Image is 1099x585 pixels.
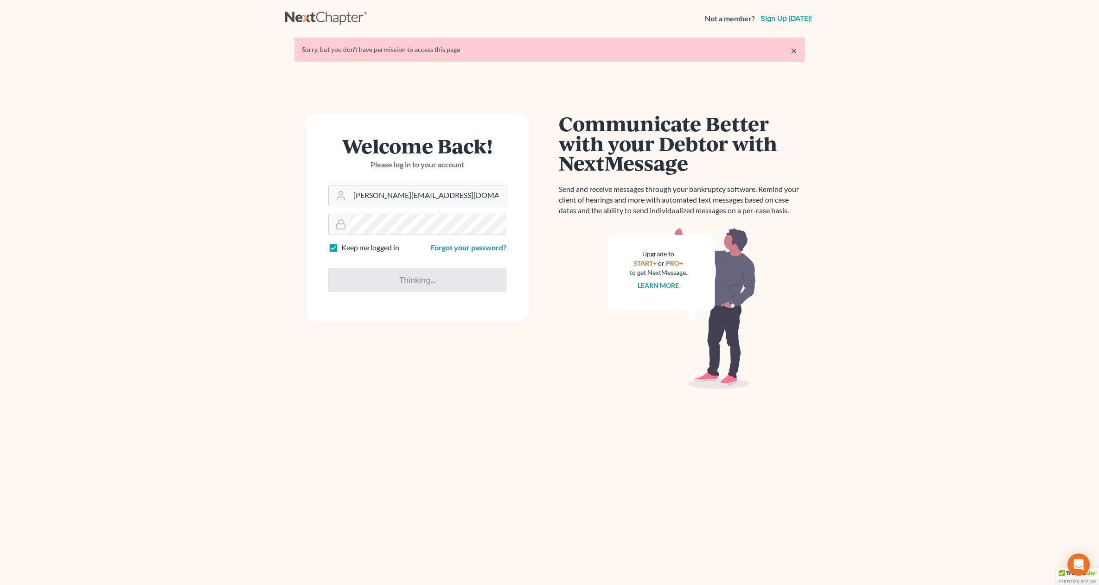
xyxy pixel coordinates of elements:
div: Sorry, but you don't have permission to access this page [302,45,797,54]
a: START+ [634,259,657,267]
h1: Welcome Back! [328,136,506,156]
h1: Communicate Better with your Debtor with NextMessage [559,114,805,173]
div: Upgrade to [630,249,687,259]
input: Email Address [350,185,506,206]
a: PRO+ [666,259,684,267]
div: to get NextMessage. [630,268,687,277]
p: Please log in to your account [328,159,506,170]
a: Sign up [DATE]! [759,15,814,22]
a: × [791,45,797,56]
img: nextmessage_bg-59042aed3d76b12b5cd301f8e5b87938c9018125f34e5fa2b7a6b67550977c72.svg [607,227,756,389]
label: Keep me logged in [341,242,399,253]
div: TrustedSite Certified [1056,567,1099,585]
div: Open Intercom Messenger [1067,553,1090,576]
input: Thinking... [328,268,506,292]
a: Learn more [638,281,679,289]
strong: Not a member? [705,13,755,24]
a: Forgot your password? [431,243,506,252]
span: or [658,259,665,267]
p: Send and receive messages through your bankruptcy software. Remind your client of hearings and mo... [559,184,805,216]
